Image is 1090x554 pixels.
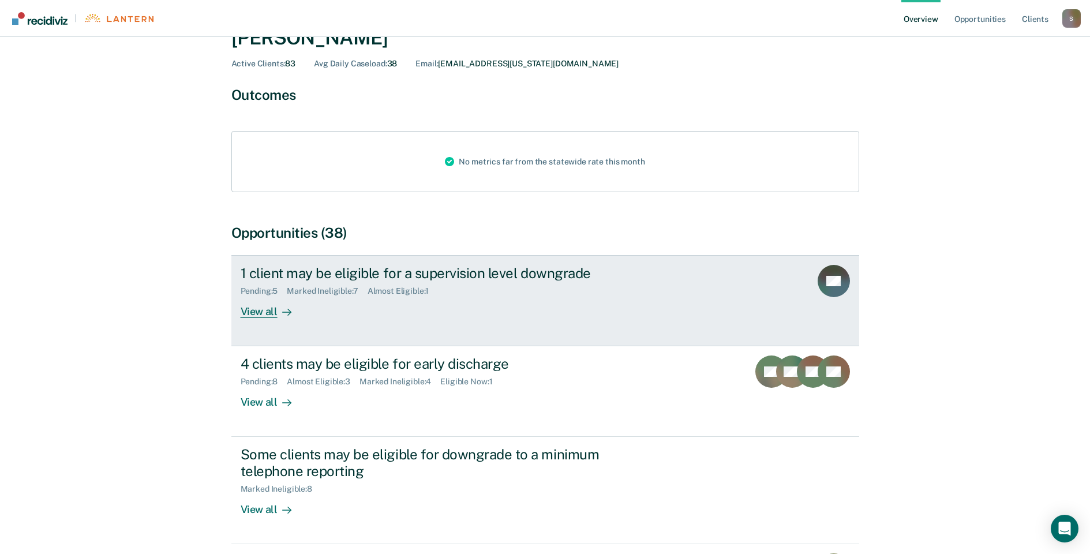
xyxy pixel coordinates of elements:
[68,13,84,23] span: |
[314,59,397,69] div: 38
[231,87,859,103] div: Outcomes
[241,286,287,296] div: Pending : 5
[241,387,305,409] div: View all
[241,355,646,372] div: 4 clients may be eligible for early discharge
[415,59,619,69] div: [EMAIL_ADDRESS][US_STATE][DOMAIN_NAME]
[415,59,438,68] span: Email :
[241,446,646,480] div: Some clients may be eligible for downgrade to a minimum telephone reporting
[287,377,359,387] div: Almost Eligible : 3
[84,14,153,23] img: Lantern
[314,59,387,68] span: Avg Daily Caseload :
[241,484,321,494] div: Marked Ineligible : 8
[1062,9,1081,28] button: Profile dropdown button
[241,265,646,282] div: 1 client may be eligible for a supervision level downgrade
[368,286,439,296] div: Almost Eligible : 1
[231,26,859,50] div: [PERSON_NAME]
[241,296,305,319] div: View all
[241,377,287,387] div: Pending : 8
[1062,9,1081,28] div: S
[359,377,440,387] div: Marked Ineligible : 4
[231,255,859,346] a: 1 client may be eligible for a supervision level downgradePending:5Marked Ineligible:7Almost Elig...
[241,494,305,516] div: View all
[287,286,367,296] div: Marked Ineligible : 7
[1051,515,1078,542] div: Open Intercom Messenger
[231,437,859,544] a: Some clients may be eligible for downgrade to a minimum telephone reportingMarked Ineligible:8Vie...
[440,377,501,387] div: Eligible Now : 1
[436,132,654,192] div: No metrics far from the statewide rate this month
[231,346,859,437] a: 4 clients may be eligible for early dischargePending:8Almost Eligible:3Marked Ineligible:4Eligibl...
[231,59,296,69] div: 83
[231,224,859,241] div: Opportunities (38)
[12,12,68,25] img: Recidiviz
[231,59,286,68] span: Active Clients :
